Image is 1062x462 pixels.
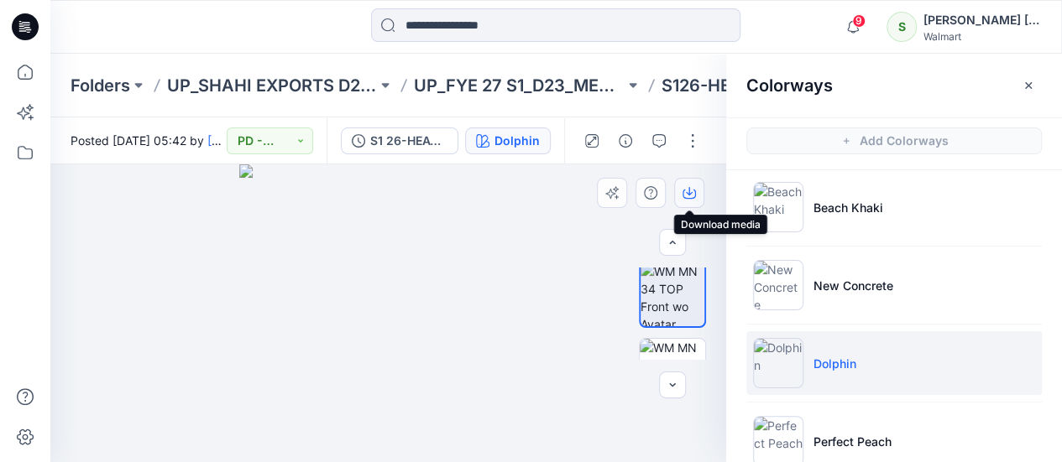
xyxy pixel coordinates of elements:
span: 9 [852,14,866,28]
img: WM MN 34 TOP Back wo Avatar [640,339,705,404]
a: Folders [71,74,130,97]
div: S​ [887,12,917,42]
img: Dolphin [753,338,803,388]
img: New Concrete [753,260,803,310]
div: [PERSON_NAME] ​[PERSON_NAME] [923,10,1041,30]
p: S126-HEAVY SLUB JERSEY PULLOVER (PIECE DYED)-REG [662,74,871,97]
img: WM MN 34 TOP Front wo Avatar [641,262,704,326]
span: Posted [DATE] 05:42 by [71,132,227,149]
button: Dolphin [465,127,551,154]
img: eyJhbGciOiJIUzI1NiIsImtpZCI6IjAiLCJzbHQiOiJzZXMiLCJ0eXAiOiJKV1QifQ.eyJkYXRhIjp7InR5cGUiOiJzdG9yYW... [239,164,537,462]
p: Dolphin [814,355,856,372]
p: New Concrete [814,277,893,294]
a: [PERSON_NAME] ​[PERSON_NAME] [207,133,400,148]
img: Beach Khaki [753,182,803,232]
div: Dolphin [494,132,540,150]
a: UP_FYE 27 S1_D23_MEN’S TOP SHAHI [414,74,624,97]
div: Walmart [923,30,1041,43]
div: S1 26-HEAVY SLUB JERSEY PULLOVER-(REG) [370,132,447,150]
p: Perfect Peach [814,433,892,450]
button: Details [612,127,639,154]
a: UP_SHAHI EXPORTS D23 Men's Tops [167,74,377,97]
p: Beach Khaki [814,199,883,216]
h2: Colorways [746,75,833,96]
button: S1 26-HEAVY SLUB JERSEY PULLOVER-(REG) [341,127,458,154]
